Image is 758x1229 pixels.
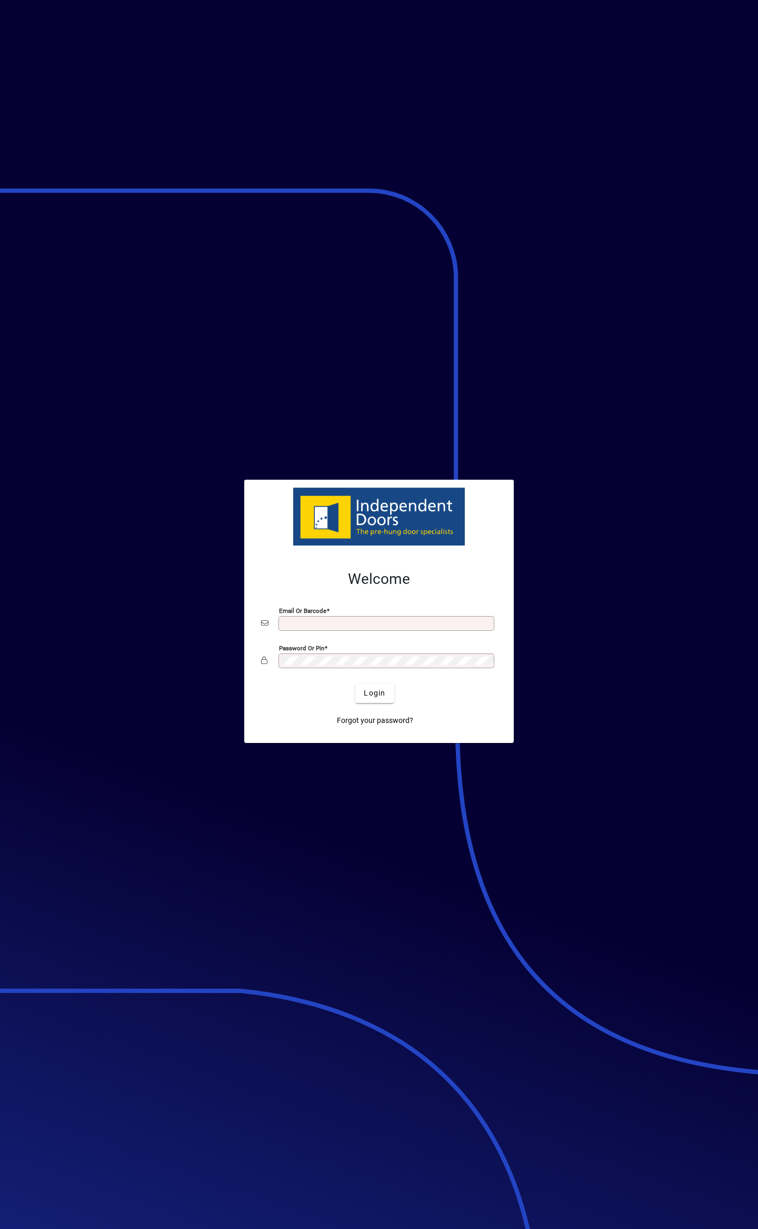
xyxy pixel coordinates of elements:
[261,570,497,588] h2: Welcome
[333,711,417,730] a: Forgot your password?
[279,644,324,651] mat-label: Password or Pin
[355,684,394,703] button: Login
[364,688,385,699] span: Login
[337,715,413,726] span: Forgot your password?
[279,607,326,614] mat-label: Email or Barcode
